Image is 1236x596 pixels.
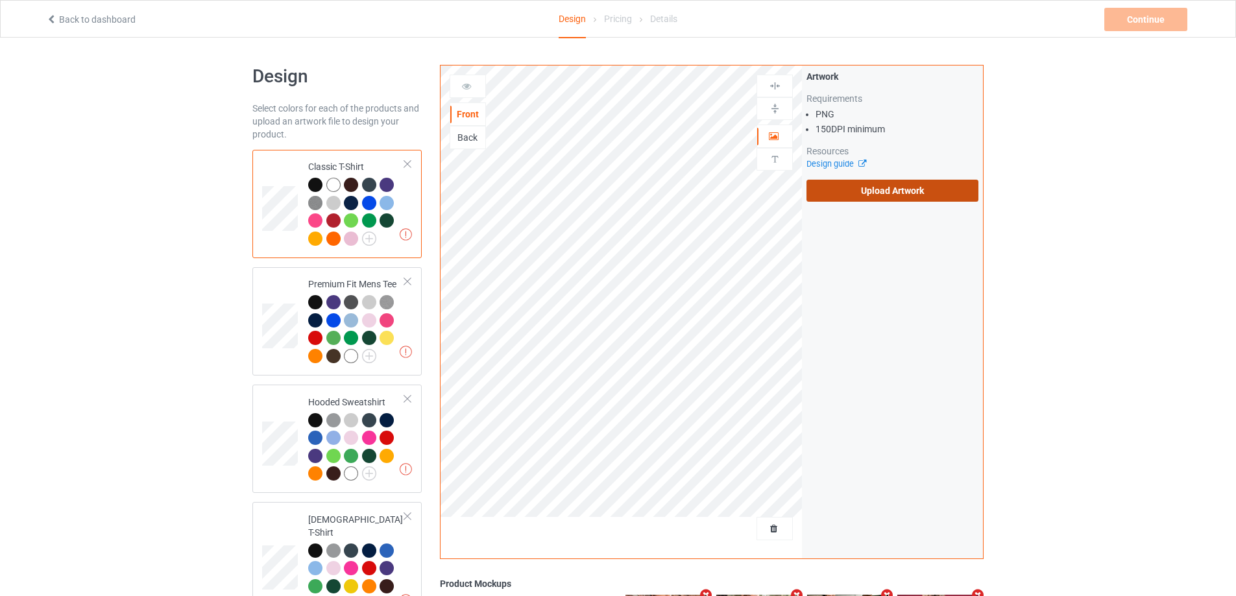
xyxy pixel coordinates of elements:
[769,153,781,165] img: svg%3E%0A
[400,463,412,475] img: exclamation icon
[46,14,136,25] a: Back to dashboard
[308,160,405,244] div: Classic T-Shirt
[769,80,781,92] img: svg%3E%0A
[252,150,422,258] div: Classic T-Shirt
[308,196,322,210] img: heather_texture.png
[362,466,376,481] img: svg+xml;base64,PD94bWwgdmVyc2lvbj0iMS4wIiBlbmNvZGluZz0iVVRGLTgiPz4KPHN2ZyB3aWR0aD0iMjJweCIgaGVpZ2...
[806,92,978,105] div: Requirements
[450,131,485,144] div: Back
[440,577,984,590] div: Product Mockups
[806,70,978,83] div: Artwork
[252,102,422,141] div: Select colors for each of the products and upload an artwork file to design your product.
[380,295,394,309] img: heather_texture.png
[559,1,586,38] div: Design
[806,145,978,158] div: Resources
[816,108,978,121] li: PNG
[308,396,405,480] div: Hooded Sweatshirt
[450,108,485,121] div: Front
[400,228,412,241] img: exclamation icon
[252,385,422,493] div: Hooded Sweatshirt
[400,346,412,358] img: exclamation icon
[308,278,405,362] div: Premium Fit Mens Tee
[806,159,866,169] a: Design guide
[650,1,677,37] div: Details
[604,1,632,37] div: Pricing
[252,267,422,375] div: Premium Fit Mens Tee
[769,102,781,115] img: svg%3E%0A
[362,349,376,363] img: svg+xml;base64,PD94bWwgdmVyc2lvbj0iMS4wIiBlbmNvZGluZz0iVVRGLTgiPz4KPHN2ZyB3aWR0aD0iMjJweCIgaGVpZ2...
[816,123,978,136] li: 150 DPI minimum
[362,232,376,246] img: svg+xml;base64,PD94bWwgdmVyc2lvbj0iMS4wIiBlbmNvZGluZz0iVVRGLTgiPz4KPHN2ZyB3aWR0aD0iMjJweCIgaGVpZ2...
[252,65,422,88] h1: Design
[806,180,978,202] label: Upload Artwork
